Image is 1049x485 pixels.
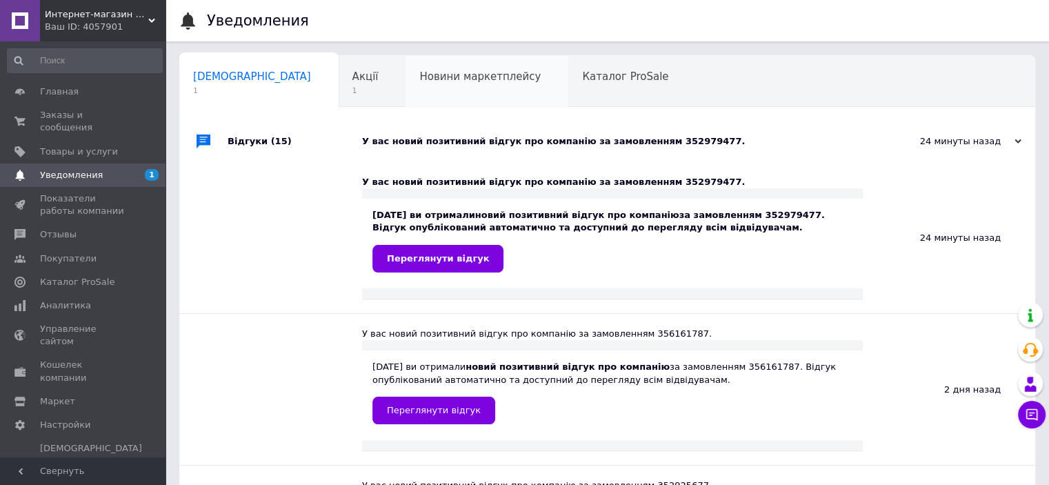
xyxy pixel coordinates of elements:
span: Переглянути відгук [387,405,481,415]
div: 2 дня назад [863,314,1035,465]
span: 1 [145,169,159,181]
div: Відгуки [228,121,362,162]
a: Переглянути відгук [372,397,495,424]
span: Покупатели [40,253,97,265]
span: 1 [193,86,311,96]
span: Отзывы [40,228,77,241]
span: Переглянути відгук [387,253,489,264]
div: [DATE] ви отримали за замовленням 356161787. Відгук опублікований автоматично та доступний до пер... [372,361,852,424]
b: новий позитивний відгук про компанію [466,362,670,372]
span: Уведомления [40,169,103,181]
div: [DATE] ви отримали за замовленням 352979477. Відгук опублікований автоматично та доступний до пер... [372,209,852,272]
span: Главная [40,86,79,98]
span: Маркет [40,395,75,408]
span: Акції [352,70,379,83]
div: У вас новий позитивний відгук про компанію за замовленням 356161787. [362,328,863,340]
span: Каталог ProSale [40,276,114,288]
button: Чат с покупателем [1018,401,1046,428]
span: Заказы и сообщения [40,109,128,134]
span: Новини маркетплейсу [419,70,541,83]
span: 1 [352,86,379,96]
span: Интернет-магазин "Malva" [45,8,148,21]
input: Поиск [7,48,163,73]
div: У вас новий позитивний відгук про компанію за замовленням 352979477. [362,135,883,148]
div: У вас новий позитивний відгук про компанію за замовленням 352979477. [362,176,863,188]
span: Настройки [40,419,90,431]
div: 24 минуты назад [863,162,1035,313]
b: новий позитивний відгук про компанію [475,210,679,220]
div: Ваш ID: 4057901 [45,21,166,33]
span: Кошелек компании [40,359,128,384]
a: Переглянути відгук [372,245,503,273]
span: Управление сайтом [40,323,128,348]
h1: Уведомления [207,12,309,29]
div: 24 минуты назад [883,135,1021,148]
span: Показатели работы компании [40,192,128,217]
span: Товары и услуги [40,146,118,158]
span: (15) [271,136,292,146]
span: Аналитика [40,299,91,312]
span: [DEMOGRAPHIC_DATA] [193,70,311,83]
span: Каталог ProSale [582,70,668,83]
